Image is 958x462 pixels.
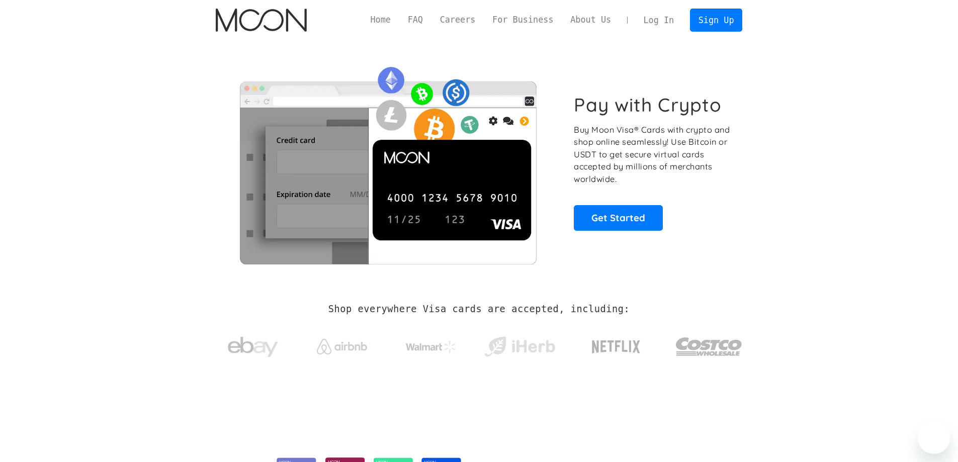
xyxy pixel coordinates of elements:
h1: Pay with Crypto [574,94,722,116]
a: home [216,9,307,32]
a: Sign Up [690,9,742,31]
p: Buy Moon Visa® Cards with crypto and shop online seamlessly! Use Bitcoin or USDT to get secure vi... [574,124,731,186]
a: Airbnb [304,329,379,359]
a: About Us [562,14,620,26]
img: Walmart [406,341,456,353]
img: iHerb [482,334,557,360]
a: Get Started [574,205,663,230]
a: Log In [635,9,682,31]
a: Careers [431,14,484,26]
a: Netflix [571,324,661,364]
img: Airbnb [317,339,367,354]
iframe: Button to launch messaging window [918,422,950,454]
img: ebay [228,331,278,363]
a: FAQ [399,14,431,26]
img: Moon Logo [216,9,307,32]
img: Netflix [591,334,641,359]
a: Costco [675,318,743,371]
a: ebay [216,321,291,368]
a: For Business [484,14,562,26]
h2: Shop everywhere Visa cards are accepted, including: [328,304,630,315]
a: Walmart [393,331,468,358]
a: Home [362,14,399,26]
img: Moon Cards let you spend your crypto anywhere Visa is accepted. [216,60,560,264]
a: iHerb [482,324,557,365]
img: Costco [675,328,743,365]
